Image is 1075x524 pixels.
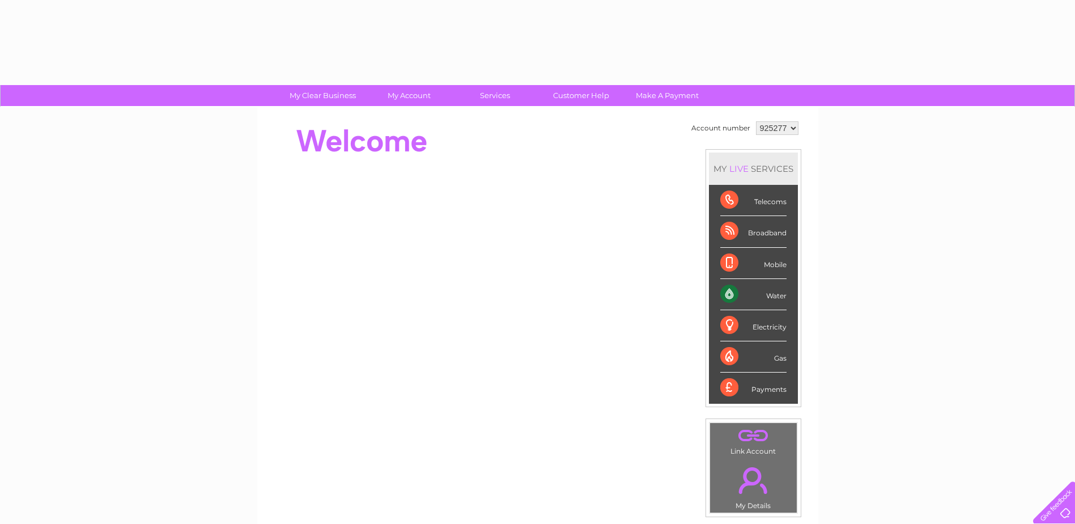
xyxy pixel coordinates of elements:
[720,279,787,310] div: Water
[621,85,714,106] a: Make A Payment
[720,248,787,279] div: Mobile
[448,85,542,106] a: Services
[713,426,794,446] a: .
[713,460,794,500] a: .
[720,341,787,373] div: Gas
[276,85,369,106] a: My Clear Business
[720,216,787,247] div: Broadband
[534,85,628,106] a: Customer Help
[720,310,787,341] div: Electricity
[709,153,798,185] div: MY SERVICES
[709,422,797,458] td: Link Account
[362,85,456,106] a: My Account
[689,119,753,138] td: Account number
[720,185,787,216] div: Telecoms
[709,458,797,513] td: My Details
[720,373,787,403] div: Payments
[727,163,751,174] div: LIVE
